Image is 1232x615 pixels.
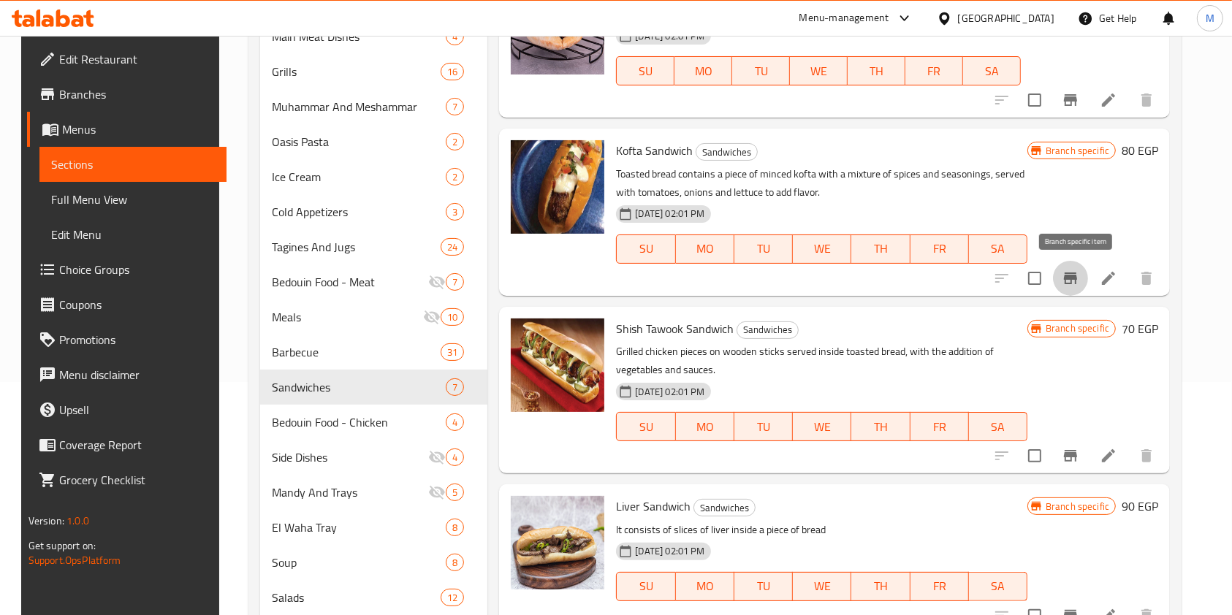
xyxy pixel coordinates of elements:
[441,65,463,79] span: 16
[740,238,787,259] span: TU
[616,140,693,161] span: Kofta Sandwich
[441,591,463,605] span: 12
[27,112,227,147] a: Menus
[59,331,216,348] span: Promotions
[446,100,463,114] span: 7
[1019,440,1050,471] span: Select to update
[1129,438,1164,473] button: delete
[696,144,757,161] span: Sandwiches
[1019,85,1050,115] span: Select to update
[260,299,487,335] div: Meals10
[27,357,227,392] a: Menu disclaimer
[446,273,464,291] div: items
[975,416,1022,438] span: SA
[446,484,464,501] div: items
[27,287,227,322] a: Coupons
[616,56,674,85] button: SU
[272,378,446,396] span: Sandwiches
[693,499,756,516] div: Sandwiches
[799,238,845,259] span: WE
[446,205,463,219] span: 3
[272,238,441,256] span: Tagines And Jugs
[799,576,845,597] span: WE
[428,484,446,501] svg: Inactive section
[616,572,675,601] button: SU
[272,589,441,606] div: Salads
[674,56,732,85] button: MO
[59,471,216,489] span: Grocery Checklist
[272,133,446,150] span: Oasis Pasta
[59,85,216,103] span: Branches
[963,56,1021,85] button: SA
[734,234,793,264] button: TU
[272,554,446,571] div: Soup
[910,234,969,264] button: FR
[66,511,89,530] span: 1.0.0
[28,511,64,530] span: Version:
[441,343,464,361] div: items
[27,392,227,427] a: Upsell
[969,572,1027,601] button: SA
[441,345,463,359] span: 31
[446,170,463,184] span: 2
[1206,10,1214,26] span: M
[623,61,669,82] span: SU
[616,412,675,441] button: SU
[272,413,446,431] span: Bedouin Food - Chicken
[1100,91,1117,109] a: Edit menu item
[272,519,446,536] div: El Waha Tray
[27,77,227,112] a: Branches
[616,521,1027,539] p: It consists of slices of liver inside a piece of bread
[446,275,463,289] span: 7
[39,217,227,252] a: Edit Menu
[732,56,790,85] button: TU
[916,416,963,438] span: FR
[1053,261,1088,296] button: Branch-specific-item
[910,412,969,441] button: FR
[27,322,227,357] a: Promotions
[59,401,216,419] span: Upsell
[446,556,463,570] span: 8
[446,416,463,429] span: 4
[59,436,216,454] span: Coverage Report
[616,234,675,264] button: SU
[446,203,464,221] div: items
[272,63,441,80] span: Grills
[27,427,227,462] a: Coverage Report
[969,412,1027,441] button: SA
[1129,261,1164,296] button: delete
[848,56,905,85] button: TH
[616,343,1027,379] p: Grilled chicken pieces on wooden sticks served inside toasted bread, with the addition of vegetab...
[260,405,487,440] div: Bedouin Food - Chicken4
[441,238,464,256] div: items
[260,264,487,299] div: Bedouin Food - Meat7
[272,273,428,291] span: Bedouin Food - Meat
[905,56,963,85] button: FR
[441,240,463,254] span: 24
[441,308,464,326] div: items
[740,416,787,438] span: TU
[446,413,464,431] div: items
[676,412,734,441] button: MO
[676,572,734,601] button: MO
[272,448,428,466] span: Side Dishes
[446,521,463,535] span: 8
[59,366,216,383] span: Menu disclaimer
[511,318,604,412] img: Shish Tawook Sandwich
[272,168,446,186] div: Ice Cream
[790,56,848,85] button: WE
[272,484,428,501] span: Mandy And Trays
[51,156,216,173] span: Sections
[446,168,464,186] div: items
[428,273,446,291] svg: Inactive section
[1122,140,1158,161] h6: 80 EGP
[857,238,904,259] span: TH
[272,308,423,326] span: Meals
[260,335,487,370] div: Barbecue31
[916,576,963,597] span: FR
[682,576,729,597] span: MO
[853,61,900,82] span: TH
[1122,496,1158,516] h6: 90 EGP
[446,133,464,150] div: items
